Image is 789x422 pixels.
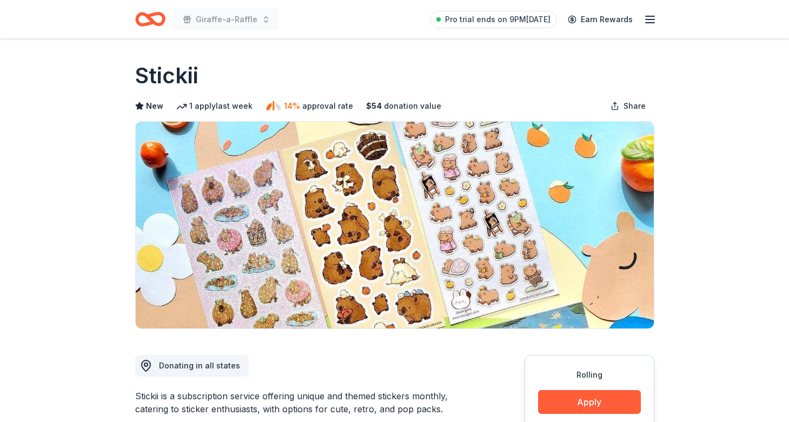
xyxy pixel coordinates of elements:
span: New [146,100,163,113]
h1: Stickii [135,61,198,91]
span: approval rate [302,100,353,113]
div: 1 apply last week [176,100,253,113]
span: donation value [384,100,441,113]
span: Pro trial ends on 9PM[DATE] [445,13,551,26]
div: Rolling [538,368,641,381]
span: Donating in all states [159,361,240,370]
a: Earn Rewards [561,10,639,29]
button: Apply [538,390,641,414]
span: $ 54 [366,100,382,113]
div: Stickii is a subscription service offering unique and themed stickers monthly, catering to sticke... [135,390,473,416]
span: Giraffe-a-Raffle [196,13,257,26]
span: 14% [284,100,300,113]
a: Pro trial ends on 9PM[DATE] [430,11,557,28]
img: Image for Stickii [136,122,654,328]
button: Giraffe-a-Raffle [174,9,279,30]
button: Share [602,95,654,117]
span: Share [624,100,646,113]
a: Home [135,6,165,32]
